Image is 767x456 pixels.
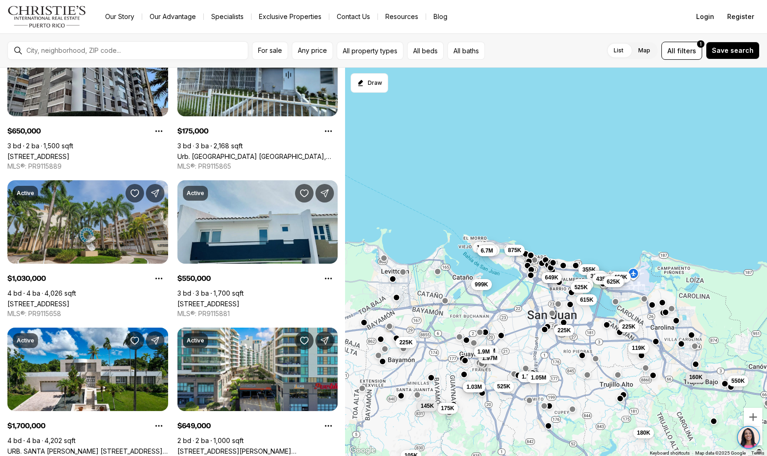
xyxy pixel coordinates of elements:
label: Map [631,42,658,59]
span: 220K [576,281,590,288]
button: Property options [150,122,168,140]
button: 435K [592,273,613,284]
span: 1.03M [466,383,482,390]
span: 1 [700,40,702,48]
button: Property options [319,122,338,140]
a: Exclusive Properties [251,10,329,23]
button: 225K [553,325,574,336]
button: 119K [628,342,649,353]
button: Register [722,7,760,26]
span: 999K [475,280,488,288]
a: URB. SANTA MARIA 1906 CLL ORQUIDEA, SAN JUAN PR, 00927 [7,447,168,455]
button: 460K [610,271,631,282]
button: Allfilters1 [661,42,702,60]
p: Active [187,337,204,344]
button: 3.79M [476,345,499,356]
img: logo [7,6,87,28]
a: 1511 PONCE DE LEON AVE #571, SANTURCE PR, 00909 [177,447,338,455]
button: 999K [471,279,492,290]
button: 525K [571,281,591,292]
button: Contact Us [329,10,377,23]
label: List [606,42,631,59]
button: For sale [252,42,288,60]
span: 6.7M [480,247,493,254]
button: Property options [319,269,338,288]
button: Login [691,7,720,26]
span: 1.65M [477,244,492,251]
button: 225K [618,321,639,332]
button: 225K [396,336,416,348]
span: 225K [399,338,413,346]
button: 175K [437,403,458,414]
button: Share Property [146,331,164,350]
span: 649K [545,273,558,281]
button: All property types [337,42,403,60]
button: 550K [728,375,748,386]
button: Save search [706,42,760,59]
button: 160K [685,372,706,383]
span: 225K [557,327,571,334]
span: 1.05M [531,374,546,381]
span: 3.79M [480,347,495,355]
span: 145K [421,402,434,409]
button: Share Property [146,184,164,203]
span: 625K [607,278,620,285]
button: 145K [417,400,438,411]
button: Share Property [315,184,334,203]
button: 625K [603,276,624,287]
button: Property options [319,417,338,435]
span: 525K [497,382,510,390]
button: 1.9M [473,346,493,357]
span: Register [727,13,754,20]
span: 1.9M [477,348,490,355]
span: 460K [614,273,627,280]
p: Active [187,190,204,197]
button: Zoom in [744,408,762,426]
button: Property options [150,269,168,288]
span: Login [696,13,714,20]
span: 175K [441,405,454,412]
button: 355K [578,264,599,275]
a: 1 GARDENIA STREET #F3, CAROLINA PR, 00979 [177,300,239,308]
span: 435K [596,275,610,282]
button: 615K [576,294,597,305]
span: 550K [731,377,745,384]
p: Active [17,190,34,197]
button: 220K [572,279,593,290]
a: 4123 ISLA VERDE AVENUE #203, CAROLINA PR, 00979 [7,152,69,160]
span: 375K [590,272,604,279]
a: Blog [426,10,455,23]
span: 615K [580,296,593,303]
span: All [667,46,675,56]
button: 649K [541,272,562,283]
button: Save Property: 1 GARDENIA STREET #F3 [295,184,314,203]
button: 1.05M [527,372,550,383]
button: Save Property: 1511 PONCE DE LEON AVE #571 [295,331,314,350]
a: Our Story [98,10,142,23]
button: All baths [447,42,485,60]
button: Save Property: 1 PALMA REAL AVE. #2 A6 [126,184,144,203]
span: 119K [632,344,645,351]
button: 525K [493,380,514,392]
span: Any price [298,47,327,54]
a: Resources [378,10,426,23]
button: Share Property [315,331,334,350]
span: 225K [622,323,635,330]
button: Start drawing [351,73,388,93]
span: filters [677,46,696,56]
button: 875K [504,244,525,255]
span: 525K [574,283,588,291]
span: 875K [508,246,521,253]
span: 160K [689,374,703,381]
span: 180K [637,429,650,436]
button: All beds [407,42,444,60]
button: 1.7M [518,371,538,382]
a: Urb. Irlanda Heights CALLE MIZAR, BAYAMON PR, 00956 [177,152,338,160]
p: Active [17,337,34,344]
span: Map data ©2025 Google [695,450,746,456]
button: Any price [292,42,333,60]
button: 1.03M [463,381,485,392]
button: Property options [150,417,168,435]
span: 355K [582,266,596,273]
button: 6.7M [477,245,497,256]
